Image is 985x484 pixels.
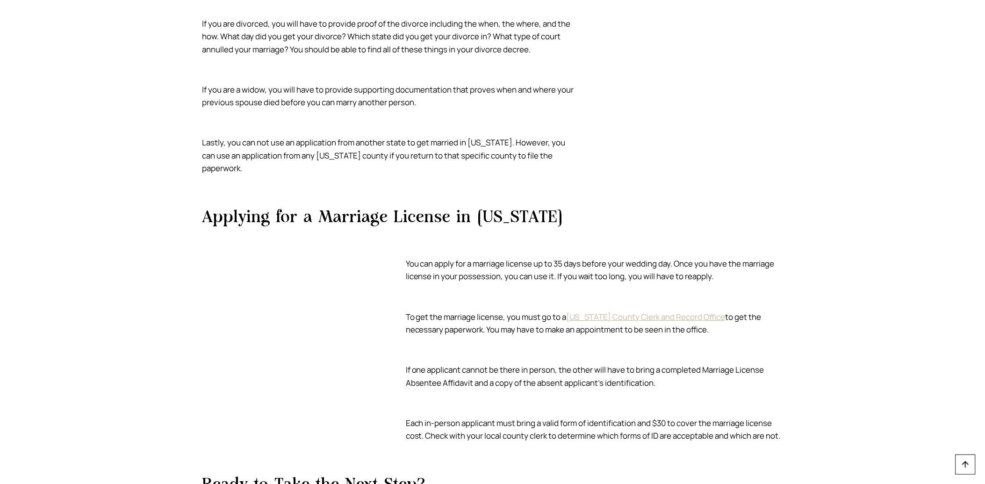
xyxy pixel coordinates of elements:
[202,209,783,225] h2: Applying for a Marriage License in [US_STATE]
[202,5,580,56] p: If you are divorced, you will have to provide proof of the divorce including the when, the where,...
[406,351,783,389] p: If one applicant cannot be there in person, the other will have to bring a completed Marriage Lic...
[202,71,580,109] p: If you are a widow, you will have to provide supporting documentation that proves when and where ...
[202,123,580,174] p: Lastly, you can not use an application from another state to get married in [US_STATE]. However, ...
[956,455,976,475] a: Scroll to top
[406,404,783,442] p: Each in-person applicant must bring a valid form of identification and $30 to cover the marriage ...
[406,245,783,283] p: You can apply for a marriage license up to 35 days before your wedding day. Once you have the mar...
[567,311,726,322] a: [US_STATE] County Clerk and Record Office
[406,298,783,336] p: To get the marriage license, you must go to a to get the necessary paperwork. You may have to mak...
